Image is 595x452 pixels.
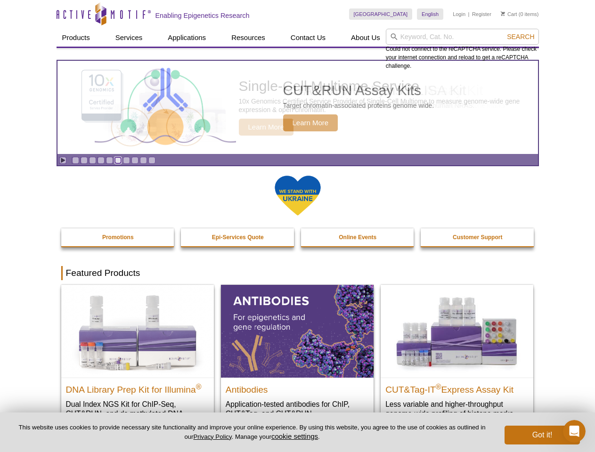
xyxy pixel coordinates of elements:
sup: ® [436,382,441,390]
span: Search [507,33,534,40]
li: | [468,8,470,20]
strong: Customer Support [453,234,502,241]
button: cookie settings [271,432,318,440]
a: Online Events [301,228,415,246]
a: Epi-Services Quote [181,228,295,246]
p: Dual Index NGS Kit for ChIP-Seq, CUT&RUN, and ds methylated DNA assays. [66,399,209,428]
h2: Featured Products [61,266,534,280]
a: Go to slide 6 [114,157,122,164]
li: (0 items) [501,8,539,20]
a: Go to slide 9 [140,157,147,164]
a: Go to slide 1 [72,157,79,164]
a: Products [57,29,96,47]
a: Register [472,11,491,17]
sup: ® [196,382,202,390]
img: Your Cart [501,11,505,16]
a: CUT&Tag-IT® Express Assay Kit CUT&Tag-IT®Express Assay Kit Less variable and higher-throughput ge... [381,285,533,428]
h2: DNA Library Prep Kit for Illumina [66,380,209,395]
a: Go to slide 2 [81,157,88,164]
p: Less variable and higher-throughput genome-wide profiling of histone marks​. [385,399,529,419]
a: All Antibodies Antibodies Application-tested antibodies for ChIP, CUT&Tag, and CUT&RUN. [221,285,374,428]
a: Services [110,29,148,47]
a: Login [453,11,465,17]
strong: Epi-Services Quote [212,234,264,241]
a: Cart [501,11,517,17]
a: Go to slide 5 [106,157,113,164]
h2: CUT&Tag-IT Express Assay Kit [385,380,529,395]
a: DNA Library Prep Kit for Illumina DNA Library Prep Kit for Illumina® Dual Index NGS Kit for ChIP-... [61,285,214,437]
h2: Antibodies [226,380,369,395]
p: This website uses cookies to provide necessary site functionality and improve your online experie... [15,423,489,441]
img: CUT&Tag-IT® Express Assay Kit [381,285,533,377]
p: Application-tested antibodies for ChIP, CUT&Tag, and CUT&RUN. [226,399,369,419]
a: Go to slide 3 [89,157,96,164]
a: [GEOGRAPHIC_DATA] [349,8,413,20]
a: English [417,8,443,20]
a: Go to slide 7 [123,157,130,164]
img: We Stand With Ukraine [274,175,321,217]
a: Toggle autoplay [59,157,66,164]
strong: Promotions [102,234,134,241]
a: Resources [226,29,271,47]
img: DNA Library Prep Kit for Illumina [61,285,214,377]
button: Got it! [505,426,580,444]
input: Keyword, Cat. No. [386,29,539,45]
a: Customer Support [421,228,535,246]
a: Promotions [61,228,175,246]
div: Could not connect to the reCAPTCHA service. Please check your internet connection and reload to g... [386,29,539,70]
a: Go to slide 8 [131,157,139,164]
img: All Antibodies [221,285,374,377]
a: Privacy Policy [193,433,231,440]
h2: Enabling Epigenetics Research [155,11,250,20]
a: Go to slide 10 [148,157,155,164]
iframe: Intercom live chat [563,420,586,443]
a: Go to slide 4 [98,157,105,164]
a: Applications [162,29,212,47]
a: About Us [345,29,386,47]
strong: Online Events [339,234,376,241]
a: Contact Us [285,29,331,47]
button: Search [504,32,537,41]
